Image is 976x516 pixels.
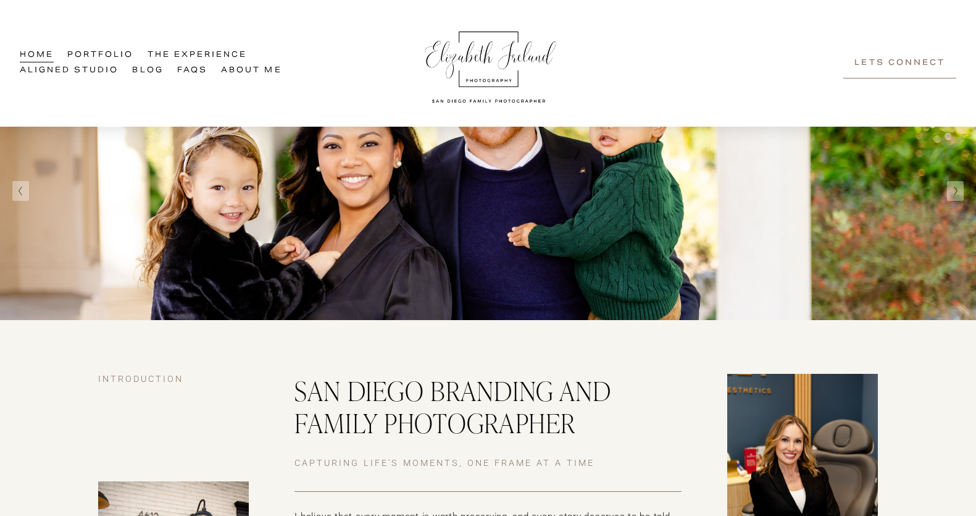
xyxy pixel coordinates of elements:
[177,64,207,78] a: FAQs
[148,49,248,62] span: The Experience
[294,374,681,438] h2: San Diego Branding and family photographer
[418,20,560,108] img: Elizabeth Ireland Photography San Diego Family Photographer
[12,181,29,201] button: Previous Slide
[20,48,54,63] a: Home
[221,64,282,78] a: About Me
[148,48,248,63] a: folder dropdown
[20,64,119,78] a: Aligned Studio
[67,48,133,63] a: Portfolio
[132,64,163,78] a: Blog
[98,374,249,386] h4: Introduction
[947,181,964,201] button: Next Slide
[843,48,956,78] a: Lets Connect
[294,458,681,470] h4: Capturing Life's Moments, One Frame at a Time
